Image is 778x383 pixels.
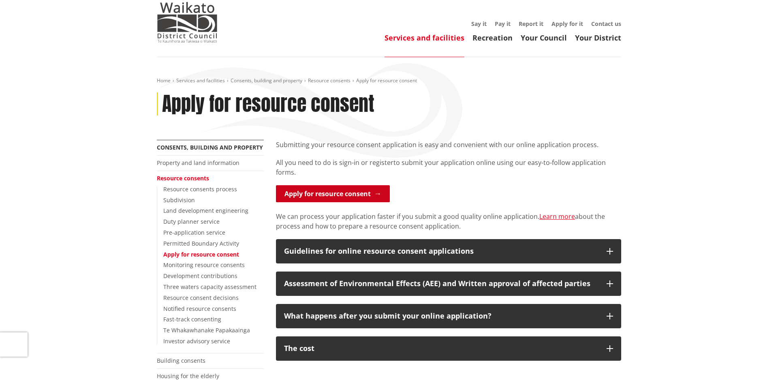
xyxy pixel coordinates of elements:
a: Te Whakawhanake Papakaainga [163,326,250,334]
a: Investor advisory service [163,337,230,345]
a: Home [157,77,171,84]
a: Contact us [591,20,621,28]
a: Services and facilities [385,33,464,43]
div: What happens after you submit your online application? [284,312,598,320]
a: Apply for resource consent [276,185,390,202]
a: Pay it [495,20,511,28]
a: Your District [575,33,621,43]
a: Say it [471,20,487,28]
span: Apply for resource consent [356,77,417,84]
iframe: Messenger Launcher [741,349,770,378]
div: The cost [284,344,598,353]
h1: Apply for resource consent [162,92,374,116]
a: Recreation [472,33,513,43]
a: Consents, building and property [157,143,263,151]
a: Resource consents [157,174,209,182]
div: Assessment of Environmental Effects (AEE) and Written approval of affected parties [284,280,598,288]
button: What happens after you submit your online application? [276,304,621,328]
a: Apply for resource consent [163,250,239,258]
a: Fast-track consenting [163,315,221,323]
a: Consents, building and property [231,77,302,84]
a: Subdivision [163,196,195,204]
a: Monitoring resource consents [163,261,245,269]
a: Learn more [539,212,575,221]
a: Report it [519,20,543,28]
button: The cost [276,336,621,361]
p: We can process your application faster if you submit a good quality online application. about the... [276,212,621,231]
a: Resource consent decisions [163,294,239,302]
a: Three waters capacity assessment [163,283,256,291]
a: Your Council [521,33,567,43]
button: Guidelines for online resource consent applications [276,239,621,263]
nav: breadcrumb [157,77,621,84]
p: to submit your application online using our easy-to-follow application forms. [276,158,621,177]
a: Property and land information [157,159,239,167]
a: Resource consents process [163,185,237,193]
a: Pre-application service [163,229,225,236]
a: Resource consents [308,77,351,84]
a: Duty planner service [163,218,220,225]
a: Apply for it [551,20,583,28]
a: Land development engineering [163,207,248,214]
a: Housing for the elderly [157,372,219,380]
button: Assessment of Environmental Effects (AEE) and Written approval of affected parties [276,272,621,296]
a: Building consents [157,357,205,364]
a: Permitted Boundary Activity [163,240,239,247]
a: Services and facilities [176,77,225,84]
img: Waikato District Council - Te Kaunihera aa Takiwaa o Waikato [157,2,218,43]
span: Submitting your resource consent application is easy and convenient with our online application p... [276,140,598,149]
a: Development contributions [163,272,237,280]
a: Notified resource consents [163,305,236,312]
div: Guidelines for online resource consent applications [284,247,598,255]
span: All you need to do is sign-in or register [276,158,393,167]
